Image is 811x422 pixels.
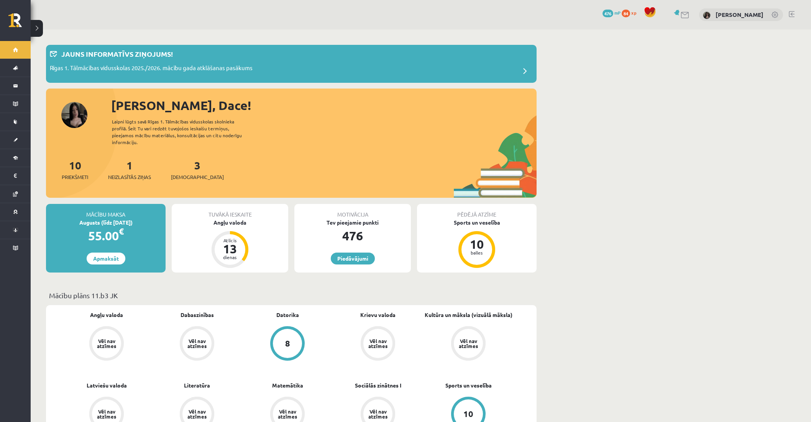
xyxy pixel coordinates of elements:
[631,10,636,16] span: xp
[218,238,241,243] div: Atlicis
[8,13,31,33] a: Rīgas 1. Tālmācības vidusskola
[62,158,88,181] a: 10Priekšmeti
[108,173,151,181] span: Neizlasītās ziņas
[276,311,299,319] a: Datorika
[171,173,224,181] span: [DEMOGRAPHIC_DATA]
[218,243,241,255] div: 13
[355,381,401,389] a: Sociālās zinātnes I
[331,253,375,264] a: Piedāvājumi
[622,10,640,16] a: 84 xp
[46,218,166,227] div: Augusts (līdz [DATE])
[242,326,333,362] a: 8
[90,311,123,319] a: Angļu valoda
[603,10,613,17] span: 476
[423,326,514,362] a: Vēl nav atzīmes
[622,10,630,17] span: 84
[272,381,303,389] a: Matemātika
[285,339,290,348] div: 8
[50,49,533,79] a: Jauns informatīvs ziņojums! Rīgas 1. Tālmācības vidusskolas 2025./2026. mācību gada atklāšanas pa...
[96,338,117,348] div: Vēl nav atzīmes
[186,338,208,348] div: Vēl nav atzīmes
[111,96,537,115] div: [PERSON_NAME], Dace!
[465,250,488,255] div: balles
[614,10,621,16] span: mP
[186,409,208,419] div: Vēl nav atzīmes
[172,218,288,227] div: Angļu valoda
[360,311,396,319] a: Krievu valoda
[87,381,127,389] a: Latviešu valoda
[172,218,288,269] a: Angļu valoda Atlicis 13 dienas
[417,218,537,227] div: Sports un veselība
[716,11,763,18] a: [PERSON_NAME]
[184,381,210,389] a: Literatūra
[218,255,241,259] div: dienas
[445,381,492,389] a: Sports un veselība
[87,253,125,264] a: Apmaksāt
[294,227,411,245] div: 476
[112,118,255,146] div: Laipni lūgts savā Rīgas 1. Tālmācības vidusskolas skolnieka profilā. Šeit Tu vari redzēt tuvojošo...
[333,326,423,362] a: Vēl nav atzīmes
[458,338,479,348] div: Vēl nav atzīmes
[152,326,242,362] a: Vēl nav atzīmes
[181,311,214,319] a: Dabaszinības
[108,158,151,181] a: 1Neizlasītās ziņas
[172,204,288,218] div: Tuvākā ieskaite
[277,409,298,419] div: Vēl nav atzīmes
[96,409,117,419] div: Vēl nav atzīmes
[703,11,711,19] img: Dace Pimčonoka
[46,204,166,218] div: Mācību maksa
[417,218,537,269] a: Sports un veselība 10 balles
[49,290,534,300] p: Mācību plāns 11.b3 JK
[61,49,173,59] p: Jauns informatīvs ziņojums!
[465,238,488,250] div: 10
[417,204,537,218] div: Pēdējā atzīme
[294,204,411,218] div: Motivācija
[463,410,473,418] div: 10
[603,10,621,16] a: 476 mP
[62,173,88,181] span: Priekšmeti
[61,326,152,362] a: Vēl nav atzīmes
[50,64,253,74] p: Rīgas 1. Tālmācības vidusskolas 2025./2026. mācību gada atklāšanas pasākums
[367,409,389,419] div: Vēl nav atzīmes
[294,218,411,227] div: Tev pieejamie punkti
[46,227,166,245] div: 55.00
[425,311,512,319] a: Kultūra un māksla (vizuālā māksla)
[119,226,124,237] span: €
[367,338,389,348] div: Vēl nav atzīmes
[171,158,224,181] a: 3[DEMOGRAPHIC_DATA]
